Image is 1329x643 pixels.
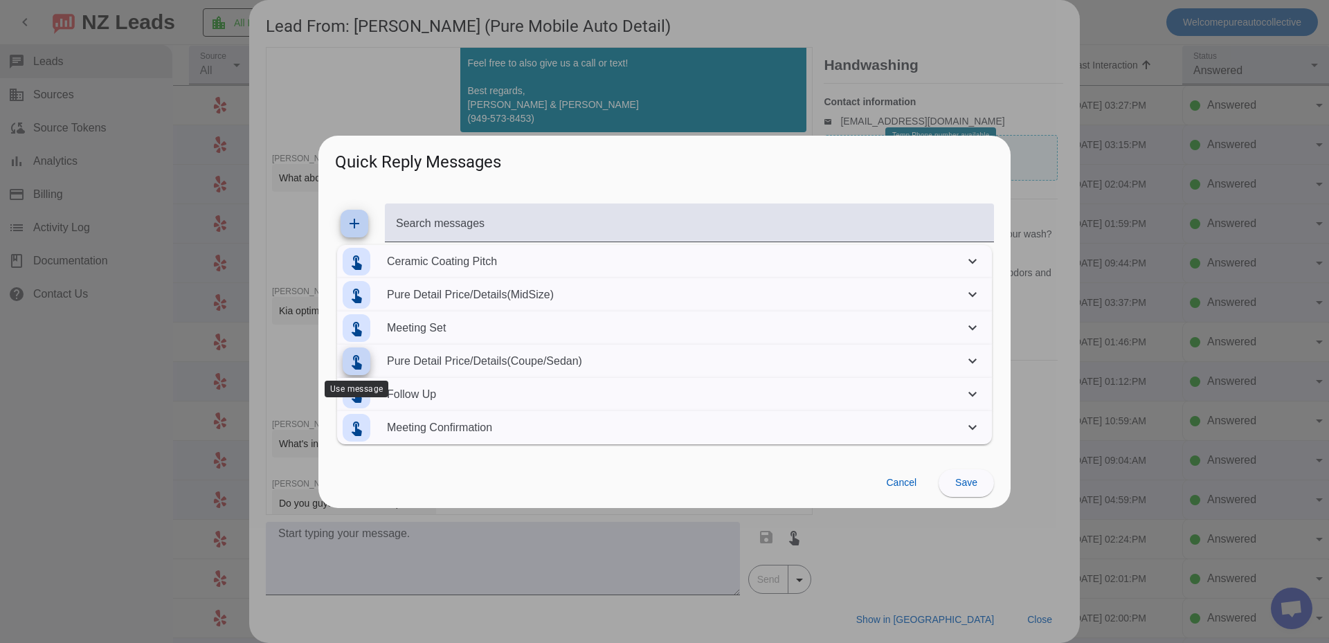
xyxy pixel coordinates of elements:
mat-expansion-panel-header: Follow Up [337,378,992,411]
mat-icon: touch_app [348,253,365,270]
span: Cancel [886,477,916,488]
mat-label: Search messages [396,217,485,228]
mat-icon: touch_app [348,353,365,370]
mat-expansion-panel-header: Pure Detail Price/Details(MidSize) [337,278,992,311]
button: Cancel [875,469,928,497]
mat-icon: touch_app [348,287,365,303]
mat-expansion-panel-header: Ceramic Coating Pitch [337,245,992,278]
mat-panel-description: Ceramic Coating Pitch [387,242,959,281]
mat-icon: touch_app [348,320,365,336]
button: Save [939,469,994,497]
mat-panel-description: Follow Up [387,375,959,414]
mat-icon: add [346,215,363,232]
mat-icon: touch_app [348,419,365,436]
mat-icon: touch_app [348,386,365,403]
mat-panel-description: Pure Detail Price/Details(Coupe/Sedan) [387,342,959,381]
mat-panel-description: Meeting Confirmation [387,408,959,447]
mat-panel-description: Pure Detail Price/Details(MidSize) [387,275,959,314]
mat-expansion-panel-header: Meeting Set [337,311,992,345]
mat-panel-description: Meeting Set [387,309,959,347]
h2: Quick Reply Messages [318,136,1011,182]
span: Save [955,477,977,488]
mat-expansion-panel-header: Meeting Confirmation [337,411,992,444]
mat-expansion-panel-header: Pure Detail Price/Details(Coupe/Sedan) [337,345,992,378]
